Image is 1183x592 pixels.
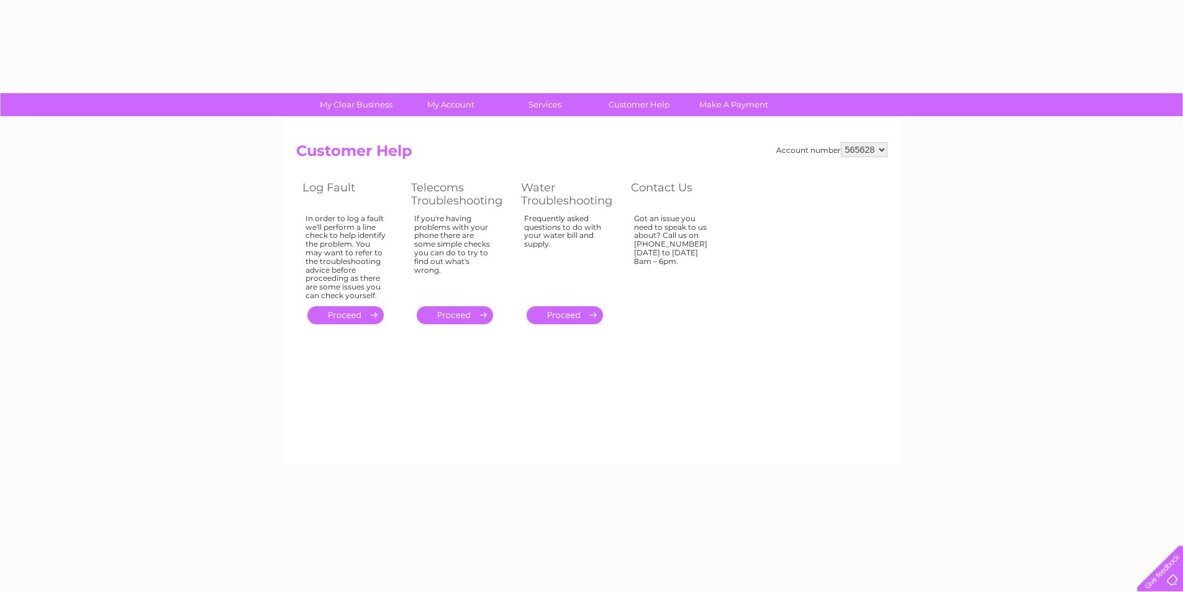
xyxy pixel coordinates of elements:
[634,214,715,295] div: Got an issue you need to speak to us about? Call us on [PHONE_NUMBER] [DATE] to [DATE] 8am – 6pm.
[405,178,515,211] th: Telecoms Troubleshooting
[515,178,625,211] th: Water Troubleshooting
[494,93,596,116] a: Services
[414,214,496,295] div: If you're having problems with your phone there are some simple checks you can do to try to find ...
[306,214,386,300] div: In order to log a fault we'll perform a line check to help identify the problem. You may want to ...
[296,178,405,211] th: Log Fault
[776,142,887,157] div: Account number
[527,306,603,324] a: .
[305,93,407,116] a: My Clear Business
[588,93,691,116] a: Customer Help
[307,306,384,324] a: .
[399,93,502,116] a: My Account
[417,306,493,324] a: .
[524,214,606,295] div: Frequently asked questions to do with your water bill and supply.
[682,93,785,116] a: Make A Payment
[296,142,887,166] h2: Customer Help
[625,178,733,211] th: Contact Us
